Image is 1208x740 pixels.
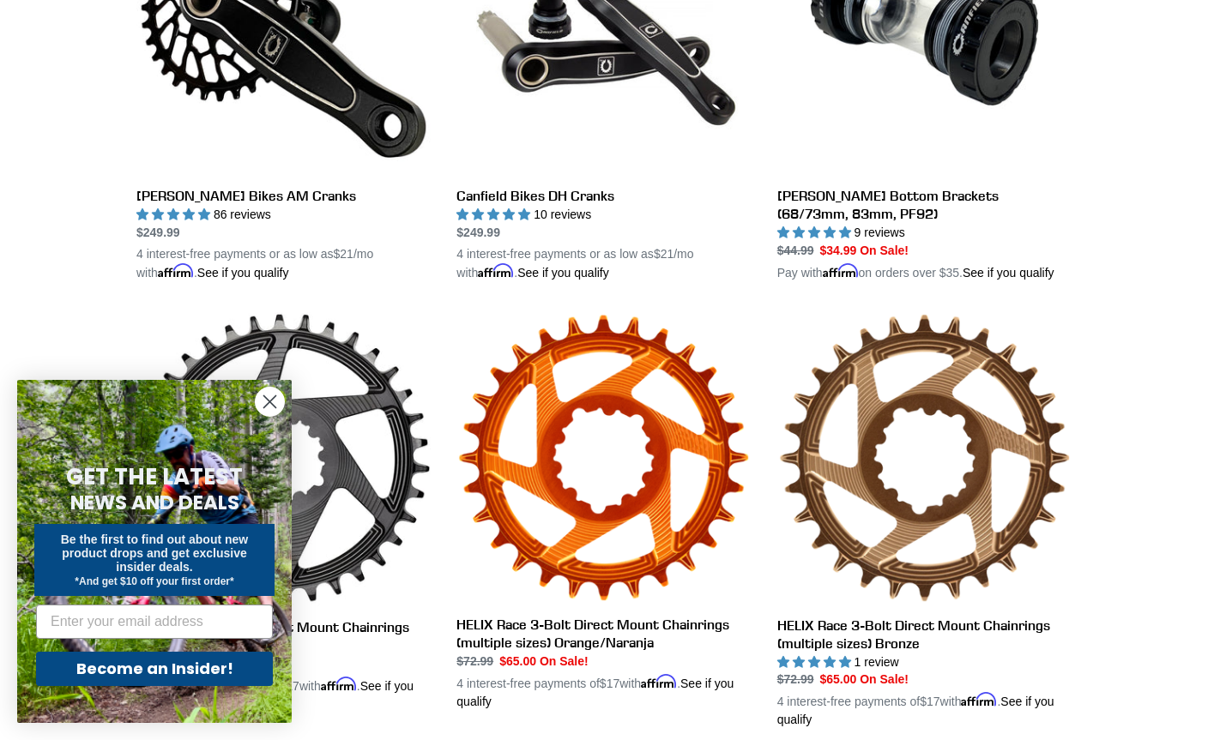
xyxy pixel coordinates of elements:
span: GET THE LATEST [66,461,243,492]
button: Close dialog [255,387,285,417]
button: Become an Insider! [36,652,273,686]
span: *And get $10 off your first order* [75,575,233,587]
span: NEWS AND DEALS [70,489,239,516]
span: Be the first to find out about new product drops and get exclusive insider deals. [61,532,249,574]
input: Enter your email address [36,605,273,639]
